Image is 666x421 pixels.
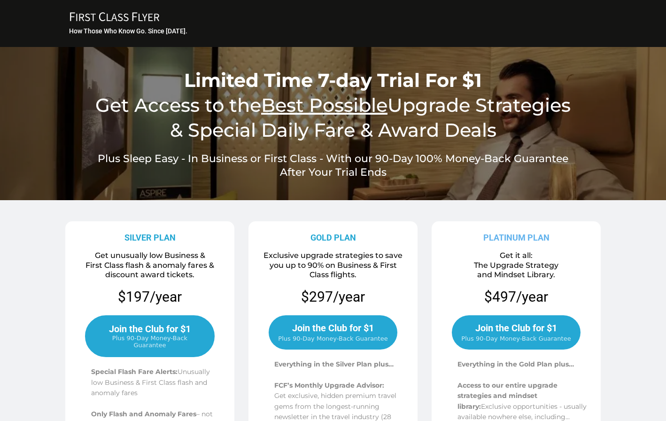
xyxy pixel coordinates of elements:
[301,288,365,306] p: $297/year
[500,251,533,260] span: Get it all:
[85,315,215,357] a: Join the Club for $1 Plus 90-Day Money-Back Guarantee
[95,251,205,260] span: Get unusually low Business &
[269,315,397,350] a: Join the Club for $1 Plus 90-Day Money-Back Guarantee
[274,360,394,368] span: Everything in the Silver Plan plus…
[452,315,580,350] a: Join the Club for $1 Plus 90-Day Money-Back Guarantee
[474,261,558,270] span: The Upgrade Strategy
[457,402,587,421] span: Exclusive opportunities - usually available nowhere else, including...
[461,335,571,342] span: Plus 90-Day Money-Back Guarantee
[274,381,384,390] span: FCF’s Monthly Upgrade Advisor:
[69,27,598,35] h3: How Those Who Know Go. Since [DATE].
[310,233,356,242] strong: GOLD PLAN
[170,118,496,141] span: & Special Daily Fare & Award Deals
[91,367,210,397] span: Unusually low Business & First Class flash and anomaly fares
[292,322,374,334] span: Join the Club for $1
[69,288,231,306] p: $197/year
[477,270,555,279] span: and Mindset Library.
[263,251,403,280] span: Exclusive upgrade strategies to save you up to 90% on Business & First Class flights.
[184,69,482,92] span: Limited Time 7-day Trial For $1
[261,94,387,117] u: Best Possible
[98,152,568,165] span: Plus Sleep Easy - In Business or First Class - With our 90-Day 100% Money-Back Guarantee
[124,233,176,242] strong: SILVER PLAN
[85,261,214,280] span: First Class flash & anomaly fares & discount award tickets.
[95,335,204,349] span: Plus 90-Day Money-Back Guarantee
[457,360,574,368] span: Everything in the Gold Plan plus…
[483,233,550,242] strong: PLATINUM PLAN
[278,335,387,342] span: Plus 90-Day Money-Back Guarantee
[484,288,548,306] p: $497/year
[109,323,191,335] span: Join the Club for $1
[457,381,558,411] span: Access to our entire upgrade strategies and mindset library:
[280,166,387,179] span: After Your Trial Ends
[91,367,178,376] span: Special Flash Fare Alerts:
[95,94,571,117] span: Get Access to the Upgrade Strategies
[91,410,196,418] span: Only Flash and Anomaly Fares
[475,322,557,334] span: Join the Club for $1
